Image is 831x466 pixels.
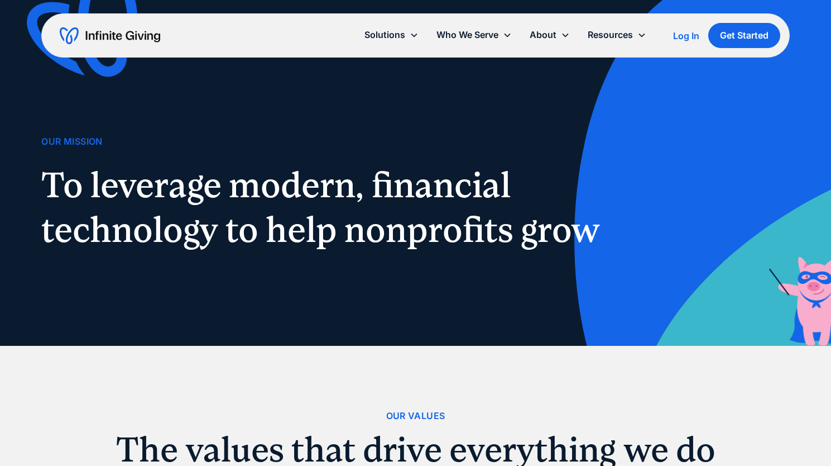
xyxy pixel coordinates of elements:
[579,23,655,47] div: Resources
[386,408,445,424] div: Our Values
[364,27,405,42] div: Solutions
[673,31,699,40] div: Log In
[521,23,579,47] div: About
[436,27,498,42] div: Who We Serve
[427,23,521,47] div: Who We Serve
[708,23,780,48] a: Get Started
[60,27,160,45] a: home
[530,27,556,42] div: About
[41,134,102,149] div: Our Mission
[588,27,633,42] div: Resources
[41,163,613,252] h1: To leverage modern, financial technology to help nonprofits grow
[356,23,427,47] div: Solutions
[673,29,699,42] a: Log In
